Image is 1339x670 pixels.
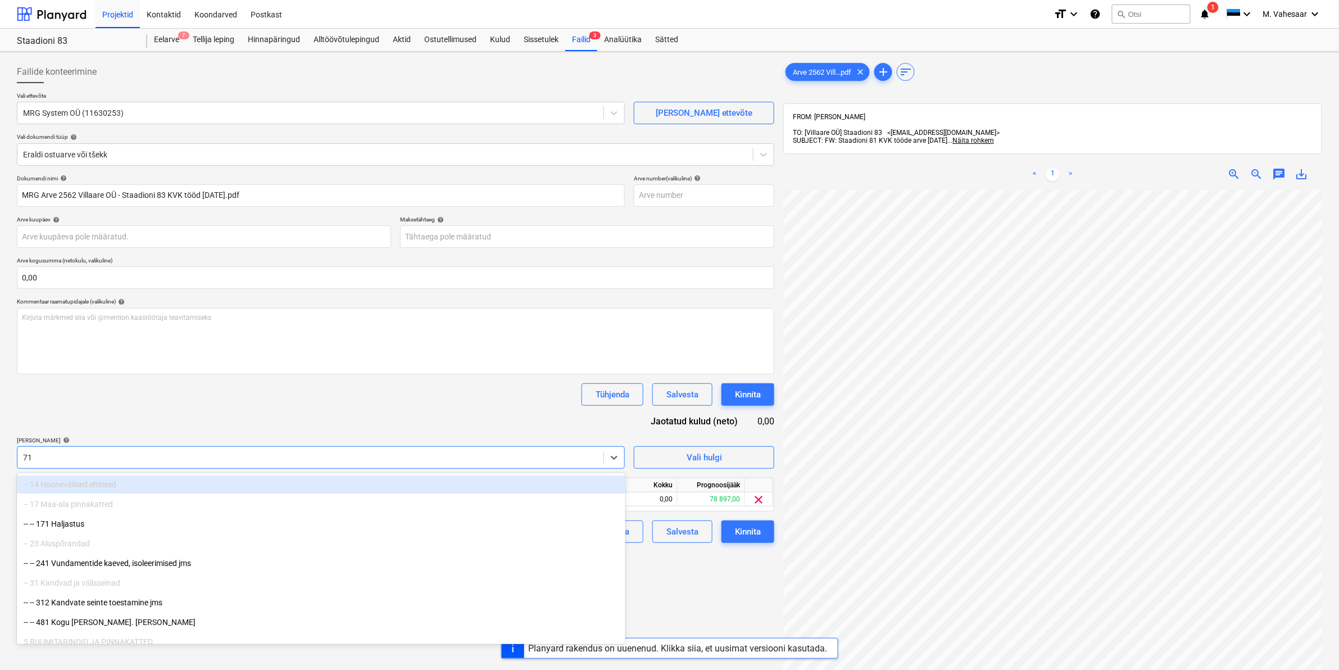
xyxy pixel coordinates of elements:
[483,29,517,51] a: Kulud
[877,65,890,79] span: add
[17,133,774,141] div: Vali dokumendi tüüp
[582,383,643,406] button: Tühjenda
[386,29,417,51] a: Aktid
[565,29,597,51] a: Failid3
[116,298,125,305] span: help
[947,137,994,144] span: ...
[1250,168,1264,181] span: zoom_out
[17,495,625,513] div: -- 17 Maa-ala pinnakatted
[899,65,913,79] span: sort
[17,175,625,182] div: Dokumendi nimi
[51,216,60,223] span: help
[1273,168,1286,181] span: chat
[17,574,625,592] div: -- 31 Kandvad ja välisseinad
[517,29,565,51] a: Sissetulek
[786,63,870,81] div: Arve 2562 Vill...pdf
[652,520,712,543] button: Salvesta
[400,225,774,248] input: Tähtaega pole määratud
[178,31,189,39] span: 7
[17,594,625,612] div: -- -- 312 Kandvate seinte toestamine jms
[1228,168,1241,181] span: zoom_in
[68,134,77,141] span: help
[17,613,625,631] div: -- -- 481 Kogu [PERSON_NAME]. [PERSON_NAME]
[186,29,241,51] a: Tellija leping
[793,129,1000,137] span: TO: [Villaare OÜ] Staadioni 83 <[EMAIL_ADDRESS][DOMAIN_NAME]>
[678,478,745,492] div: Prognoosijääk
[678,492,745,506] div: 78 897,00
[634,446,774,469] button: Vali hulgi
[634,184,774,207] input: Arve number
[17,476,625,494] div: -- 14 Hoonevälised ehitised
[721,383,774,406] button: Kinnita
[597,29,648,51] a: Analüütika
[793,113,865,121] span: FROM: [PERSON_NAME]
[147,29,186,51] a: Eelarve7
[17,554,625,572] div: -- -- 241 Vundamentide kaeved, isoleerimised jms
[565,29,597,51] div: Failid
[17,216,391,223] div: Arve kuupäev
[793,137,947,144] span: SUBJECT: FW: Staadioni 81 KVK tööde arve [DATE]
[17,225,391,248] input: Arve kuupäeva pole määratud.
[1295,168,1309,181] span: save_alt
[596,387,629,402] div: Tühjenda
[17,633,625,651] div: 5 RUUMITARINDID JA PINNAKATTED
[61,437,70,443] span: help
[648,29,685,51] a: Sätted
[17,613,625,631] div: -- -- 481 Kogu katuse rek. koos lisadega
[692,175,701,182] span: help
[756,415,774,428] div: 0,00
[652,383,712,406] button: Salvesta
[735,387,761,402] div: Kinnita
[17,35,134,47] div: Staadioni 83
[610,478,678,492] div: Kokku
[628,415,756,428] div: Jaotatud kulud (neto)
[17,65,97,79] span: Failide konteerimine
[666,387,698,402] div: Salvesta
[417,29,483,51] a: Ostutellimused
[634,175,774,182] div: Arve number (valikuline)
[58,175,67,182] span: help
[1028,168,1042,181] a: Previous page
[400,216,774,223] div: Maksetähtaeg
[17,535,625,553] div: -- 23 Aluspõrandad
[634,102,774,124] button: [PERSON_NAME] ettevõte
[1064,168,1078,181] a: Next page
[435,216,444,223] span: help
[17,92,625,102] p: Vali ettevõte
[952,137,994,144] span: Näita rohkem
[17,257,774,266] p: Arve kogusumma (netokulu, valikuline)
[17,266,774,289] input: Arve kogusumma (netokulu, valikuline)
[241,29,307,51] a: Hinnapäringud
[17,437,625,444] div: [PERSON_NAME]
[1046,168,1060,181] a: Page 1 is your current page
[666,524,698,539] div: Salvesta
[307,29,386,51] a: Alltöövõtulepingud
[854,65,867,79] span: clear
[17,298,774,305] div: Kommentaar raamatupidajale (valikuline)
[529,643,828,654] div: Planyard rakendus on uuenenud. Klikka siia, et uusimat versiooni kasutada.
[17,184,625,207] input: Dokumendi nimi
[589,31,601,39] span: 3
[656,106,753,120] div: [PERSON_NAME] ettevõte
[147,29,186,51] div: Eelarve
[610,492,678,506] div: 0,00
[735,524,761,539] div: Kinnita
[17,515,625,533] div: -- -- 171 Haljastus
[721,520,774,543] button: Kinnita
